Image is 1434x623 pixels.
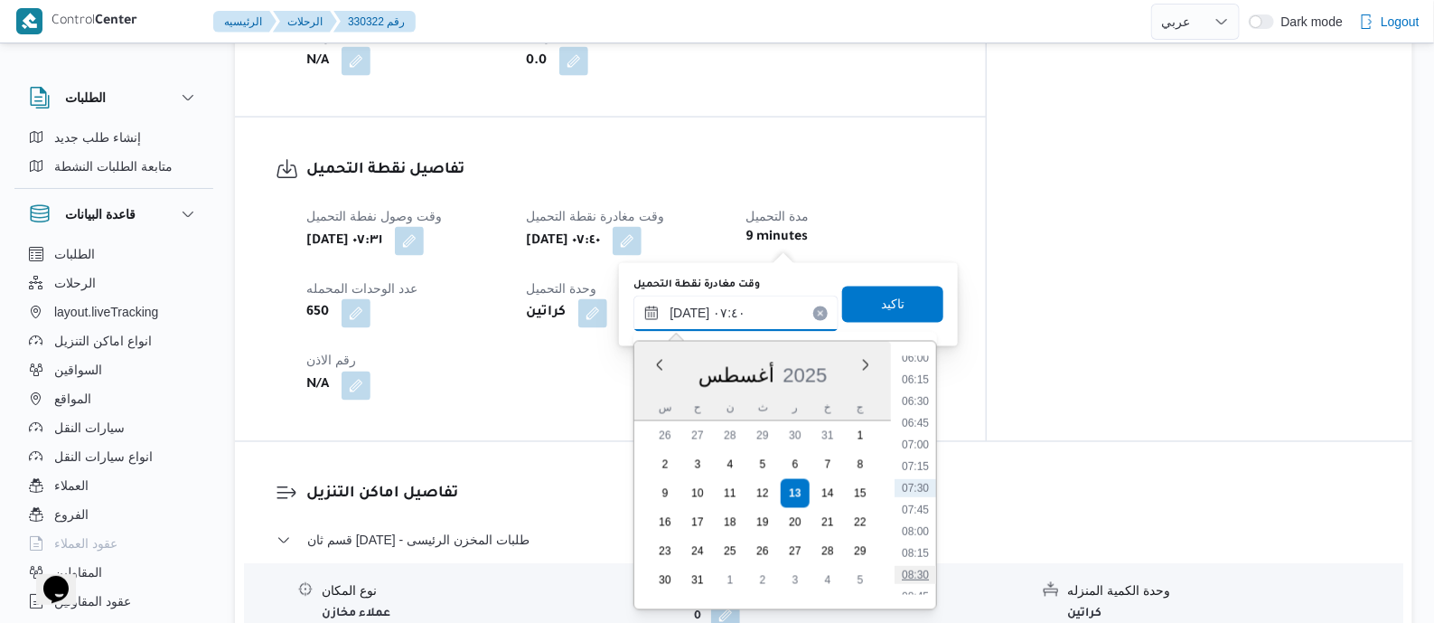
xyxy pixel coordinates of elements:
[95,14,137,29] b: Center
[846,421,875,450] div: day-1
[22,442,206,471] button: انواع سيارات النقل
[683,566,712,595] div: day-31
[895,349,936,367] li: 06:00
[276,530,1372,552] button: قسم ثان [DATE] - طلبات المخزن الرئيسى
[895,501,936,519] li: 07:45
[846,537,875,566] div: day-29
[633,296,839,332] input: Press the down key to enter a popover containing a calendar. Press the escape key to close the po...
[813,395,842,420] div: خ
[781,566,810,595] div: day-3
[895,588,936,606] li: 08:45
[54,243,95,265] span: الطلبات
[781,395,810,420] div: ر
[783,364,828,387] span: 2025
[65,203,136,225] h3: قاعدة البيانات
[746,209,810,223] span: مدة التحميل
[54,359,102,381] span: السواقين
[781,537,810,566] div: day-27
[698,363,775,388] div: Button. Open the month selector. أغسطس is currently selected.
[213,11,276,33] button: الرئيسيه
[22,297,206,326] button: layout.liveTracking
[651,421,680,450] div: day-26
[22,355,206,384] button: السواقين
[14,123,213,188] div: الطلبات
[781,450,810,479] div: day-6
[54,590,131,612] span: عقود المقاولين
[813,479,842,508] div: day-14
[1381,11,1420,33] span: Logout
[683,421,712,450] div: day-27
[716,479,745,508] div: day-11
[54,127,141,148] span: إنشاء طلب جديد
[306,483,1372,507] h3: تفاصيل اماكن التنزيل
[846,450,875,479] div: day-8
[846,508,875,537] div: day-22
[683,395,712,420] div: ح
[895,544,936,562] li: 08:15
[748,395,777,420] div: ث
[651,395,680,420] div: س
[306,51,329,72] b: N/A
[783,363,829,388] div: Button. Open the year selector. 2025 is currently selected.
[322,609,390,621] b: عملاء مخازن
[748,508,777,537] div: day-19
[716,421,745,450] div: day-28
[29,203,199,225] button: قاعدة البيانات
[633,278,760,292] label: وقت مغادرة نقطة التحميل
[307,530,530,552] span: قسم ثان [DATE] - طلبات المخزن الرئيسى
[846,479,875,508] div: day-15
[698,364,774,387] span: أغسطس
[781,421,810,450] div: day-30
[895,479,936,497] li: 07:30
[716,395,745,420] div: ن
[526,209,664,223] span: وقت مغادرة نقطة التحميل
[54,504,89,525] span: الفروع
[746,227,809,249] b: 9 minutes
[683,479,712,508] div: day-10
[306,209,442,223] span: وقت وصول نفطة التحميل
[526,51,547,72] b: 0.0
[22,558,206,587] button: المقاولين
[895,436,936,454] li: 07:00
[748,566,777,595] div: day-2
[22,413,206,442] button: سيارات النقل
[846,395,875,420] div: ج
[842,287,943,323] button: تاكيد
[306,281,417,296] span: عدد الوحدات المحمله
[716,450,745,479] div: day-4
[895,392,936,411] li: 06:30
[306,158,945,183] h3: تفاصيل نقطة التحميل
[716,537,745,566] div: day-25
[29,87,199,109] button: الطلبات
[22,500,206,529] button: الفروع
[22,240,206,269] button: الطلبات
[683,508,712,537] div: day-17
[306,354,356,368] span: رقم الاذن
[651,508,680,537] div: day-16
[651,566,680,595] div: day-30
[22,471,206,500] button: العملاء
[54,156,173,177] span: متابعة الطلبات النشطة
[895,566,936,584] li: 08:30
[651,479,680,508] div: day-9
[322,582,657,601] div: نوع المكان
[813,307,828,321] button: Clear input
[895,414,936,432] li: 06:45
[18,551,76,605] iframe: chat widget
[651,537,680,566] div: day-23
[813,566,842,595] div: day-4
[881,294,904,316] span: تاكيد
[1067,609,1101,621] b: كراتين
[895,371,936,389] li: 06:15
[306,375,329,397] b: N/A
[54,301,158,323] span: layout.liveTracking
[22,587,206,616] button: عقود المقاولين
[895,458,936,476] li: 07:15
[526,231,600,252] b: [DATE] ٠٧:٤٠
[1067,582,1402,601] div: وحدة الكمية المنزله
[1274,14,1343,29] span: Dark mode
[54,533,117,554] span: عقود العملاء
[748,421,777,450] div: day-29
[54,272,96,294] span: الرحلات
